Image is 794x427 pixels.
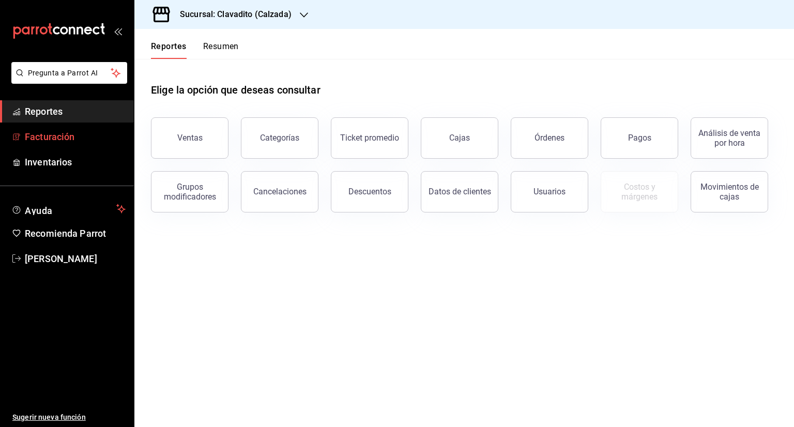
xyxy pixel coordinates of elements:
[151,41,239,59] div: navigation tabs
[331,171,408,212] button: Descuentos
[7,75,127,86] a: Pregunta a Parrot AI
[12,412,126,423] span: Sugerir nueva función
[25,155,126,169] span: Inventarios
[628,133,651,143] div: Pagos
[25,130,126,144] span: Facturación
[533,187,566,196] div: Usuarios
[203,41,239,59] button: Resumen
[172,8,292,21] h3: Sucursal: Clavadito (Calzada)
[511,171,588,212] button: Usuarios
[28,68,111,79] span: Pregunta a Parrot AI
[158,182,222,202] div: Grupos modificadores
[25,226,126,240] span: Recomienda Parrot
[25,252,126,266] span: [PERSON_NAME]
[331,117,408,159] button: Ticket promedio
[241,117,318,159] button: Categorías
[601,117,678,159] button: Pagos
[691,117,768,159] button: Análisis de venta por hora
[421,117,498,159] a: Cajas
[25,104,126,118] span: Reportes
[697,128,761,148] div: Análisis de venta por hora
[177,133,203,143] div: Ventas
[151,82,320,98] h1: Elige la opción que deseas consultar
[253,187,307,196] div: Cancelaciones
[607,182,671,202] div: Costos y márgenes
[697,182,761,202] div: Movimientos de cajas
[421,171,498,212] button: Datos de clientes
[449,132,470,144] div: Cajas
[511,117,588,159] button: Órdenes
[535,133,564,143] div: Órdenes
[691,171,768,212] button: Movimientos de cajas
[25,203,112,215] span: Ayuda
[340,133,399,143] div: Ticket promedio
[11,62,127,84] button: Pregunta a Parrot AI
[151,171,228,212] button: Grupos modificadores
[151,41,187,59] button: Reportes
[601,171,678,212] button: Contrata inventarios para ver este reporte
[348,187,391,196] div: Descuentos
[151,117,228,159] button: Ventas
[260,133,299,143] div: Categorías
[114,27,122,35] button: open_drawer_menu
[429,187,491,196] div: Datos de clientes
[241,171,318,212] button: Cancelaciones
